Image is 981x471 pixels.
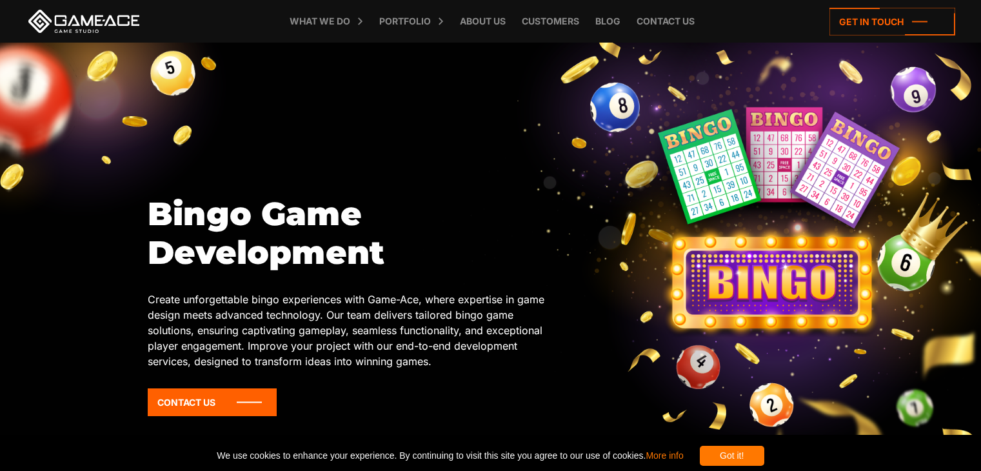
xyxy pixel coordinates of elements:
[646,450,683,461] a: More info
[148,195,559,272] h1: Bingo Game Development
[217,446,683,466] span: We use cookies to enhance your experience. By continuing to visit this site you agree to our use ...
[148,292,559,369] p: Create unforgettable bingo experiences with Game-Ace, where expertise in game design meets advanc...
[148,388,277,416] a: Contact Us
[700,446,764,466] div: Got it!
[829,8,955,35] a: Get in touch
